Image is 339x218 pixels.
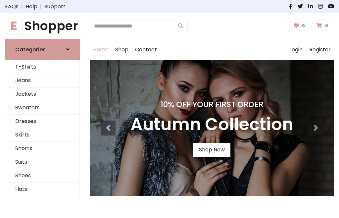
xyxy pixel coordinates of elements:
span: 0 [300,23,307,29]
h3: Autumn Collection [130,114,293,135]
a: T-Shirts [5,60,79,74]
a: Skirts [5,128,79,142]
h1: Shopper [5,19,80,33]
h4: 10% Off Your First Order [130,100,293,109]
a: FAQs [5,3,19,11]
a: Help [25,3,37,11]
a: Register [306,39,334,60]
a: Support [44,3,66,11]
a: Dresses [5,115,79,128]
a: Suits [5,155,79,169]
a: Hats [5,183,79,196]
span: | [19,3,25,11]
a: Shoes [5,169,79,183]
a: Shorts [5,142,79,155]
a: Jeans [5,74,79,87]
a: Shop [112,39,132,60]
span: | [37,3,44,11]
a: Home [90,39,112,60]
span: 0 [323,23,330,29]
a: Login [286,39,306,60]
span: E [5,17,23,35]
h6: Categories [15,46,46,53]
a: Jackets [5,87,79,101]
a: Contact [132,39,160,60]
a: Shop Now [193,143,230,157]
a: EShopper [5,19,80,33]
a: 0 [312,20,334,32]
a: Categories [5,39,80,60]
a: 0 [289,20,311,32]
a: Sweaters [5,101,79,115]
